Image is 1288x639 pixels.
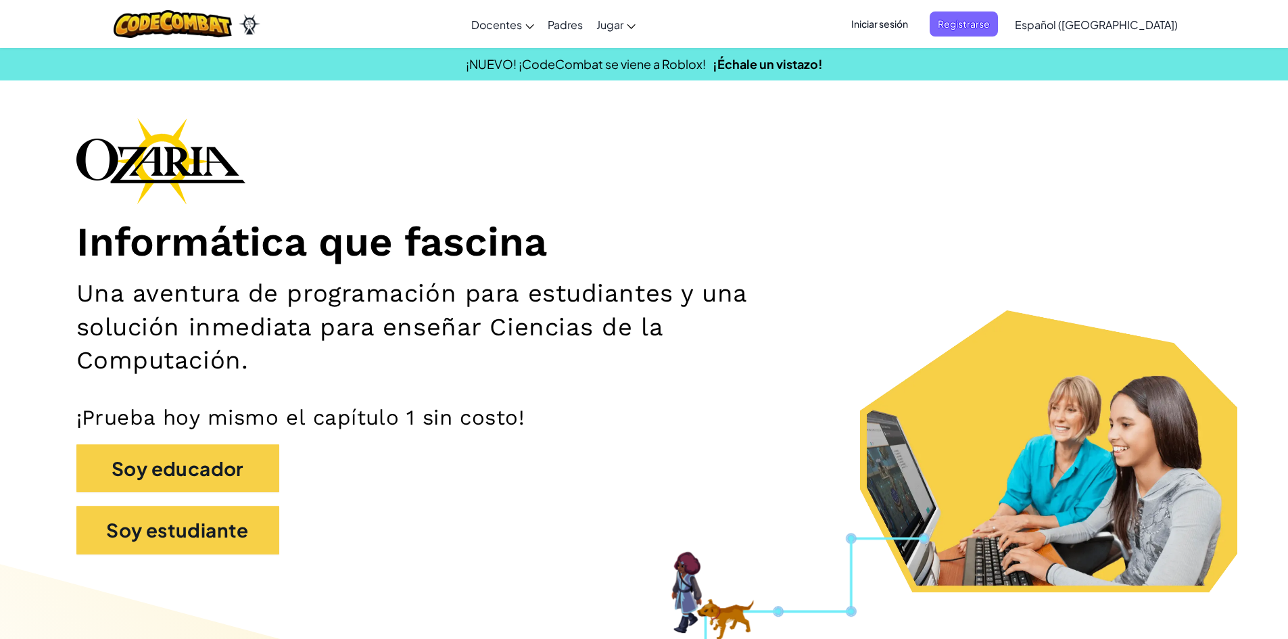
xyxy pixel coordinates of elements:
button: Soy educador [76,444,279,493]
span: ¡NUEVO! ¡CodeCombat se viene a Roblox! [466,56,706,72]
span: Jugar [596,18,623,32]
img: Ozaria branding logo [76,118,245,204]
h2: Una aventura de programación para estudiantes y una solución inmediata para enseñar Ciencias de l... [76,277,838,377]
span: Español ([GEOGRAPHIC_DATA]) [1015,18,1178,32]
a: Español ([GEOGRAPHIC_DATA]) [1008,6,1185,43]
a: Padres [541,6,590,43]
img: CodeCombat logo [114,10,232,38]
span: Docentes [471,18,522,32]
button: Soy estudiante [76,506,279,554]
img: Ozaria [239,14,260,34]
p: ¡Prueba hoy mismo el capítulo 1 sin costo! [76,404,1212,431]
a: ¡Échale un vistazo! [713,56,823,72]
h1: Informática que fascina [76,218,1212,267]
a: Docentes [464,6,541,43]
button: Iniciar sesión [843,11,916,37]
button: Registrarse [930,11,998,37]
a: Jugar [590,6,642,43]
